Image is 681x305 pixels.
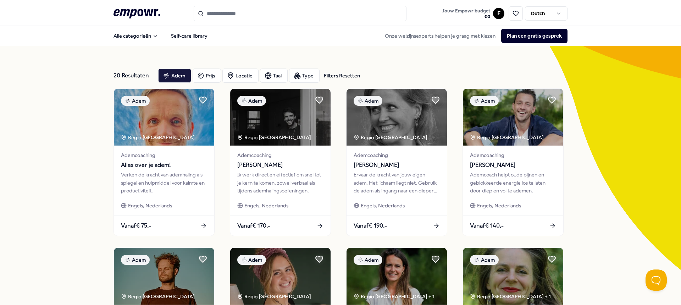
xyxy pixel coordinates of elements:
span: Vanaf € 190,- [354,221,387,230]
button: F [493,8,504,19]
button: Prijs [193,69,221,83]
div: Adem [470,96,499,106]
span: Engels, Nederlands [477,202,521,209]
a: Self-care library [165,29,213,43]
div: Regio [GEOGRAPHIC_DATA] + 1 [354,293,434,300]
div: 20 Resultaten [113,69,153,83]
button: Alle categorieën [108,29,164,43]
button: Type [289,69,320,83]
span: Alles over je adem! [121,160,207,170]
img: package image [114,89,214,146]
div: Ademcoach helpt oude pijnen en geblokkeerde energie los te laten door diep en vol te ademen. [470,171,556,195]
button: Jouw Empowr budget€0 [441,7,492,21]
a: package imageAdemRegio [GEOGRAPHIC_DATA] Ademcoaching[PERSON_NAME]Ervaar de kracht van jouw eigen... [346,88,447,236]
div: Onze welzijnsexperts helpen je graag met kiezen [379,29,567,43]
span: Ademcoaching [121,151,207,159]
button: Taal [260,69,288,83]
button: Adem [158,69,191,83]
div: Adem [121,255,150,265]
div: Regio [GEOGRAPHIC_DATA] + 1 [470,293,551,300]
span: Ademcoaching [470,151,556,159]
div: Adem [470,255,499,265]
span: Engels, Nederlands [361,202,405,209]
div: Adem [121,96,150,106]
a: package imageAdemRegio [GEOGRAPHIC_DATA] Ademcoaching[PERSON_NAME]Ademcoach helpt oude pijnen en ... [463,88,564,236]
div: Regio [GEOGRAPHIC_DATA] [237,134,312,141]
div: Ik werk direct en effectief om snel tot je kern te komen, zowel verbaal als tijdens ademhalingsoe... [237,171,323,195]
a: Jouw Empowr budget€0 [439,6,493,21]
div: Adem [237,255,266,265]
iframe: Help Scout Beacon - Open [646,269,667,291]
nav: Main [108,29,213,43]
div: Adem [354,255,382,265]
a: package imageAdemRegio [GEOGRAPHIC_DATA] Ademcoaching[PERSON_NAME]Ik werk direct en effectief om ... [230,88,331,236]
img: package image [114,248,214,305]
img: package image [347,248,447,305]
div: Regio [GEOGRAPHIC_DATA] [354,134,428,141]
div: Regio [GEOGRAPHIC_DATA] [121,293,196,300]
img: package image [230,248,331,305]
div: Regio [GEOGRAPHIC_DATA] [470,134,545,141]
img: package image [347,89,447,146]
button: Plan een gratis gesprek [501,29,567,43]
div: Regio [GEOGRAPHIC_DATA] [121,134,196,141]
div: Adem [237,96,266,106]
div: Ervaar de kracht van jouw eigen adem. Het lichaam liegt niet. Gebruik de adem als ingang naar een... [354,171,440,195]
span: [PERSON_NAME] [237,160,323,170]
span: Engels, Nederlands [244,202,288,209]
input: Search for products, categories or subcategories [194,6,406,21]
span: € 0 [442,14,490,20]
span: Vanaf € 170,- [237,221,270,230]
span: [PERSON_NAME] [470,160,556,170]
a: package imageAdemRegio [GEOGRAPHIC_DATA] AdemcoachingAlles over je adem!Verken de kracht van adem... [113,88,215,236]
span: Jouw Empowr budget [442,8,490,14]
button: Locatie [222,69,259,83]
div: Filters Resetten [324,72,360,80]
span: Engels, Nederlands [128,202,172,209]
img: package image [230,89,331,146]
div: Regio [GEOGRAPHIC_DATA] [237,293,312,300]
span: Ademcoaching [354,151,440,159]
span: Vanaf € 140,- [470,221,504,230]
span: Vanaf € 75,- [121,221,151,230]
span: Ademcoaching [237,151,323,159]
img: package image [463,248,563,305]
div: Adem [354,96,382,106]
div: Verken de kracht van ademhaling als spiegel en hulpmiddel voor kalmte en productiviteit. [121,171,207,195]
span: [PERSON_NAME] [354,160,440,170]
img: package image [463,89,563,146]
